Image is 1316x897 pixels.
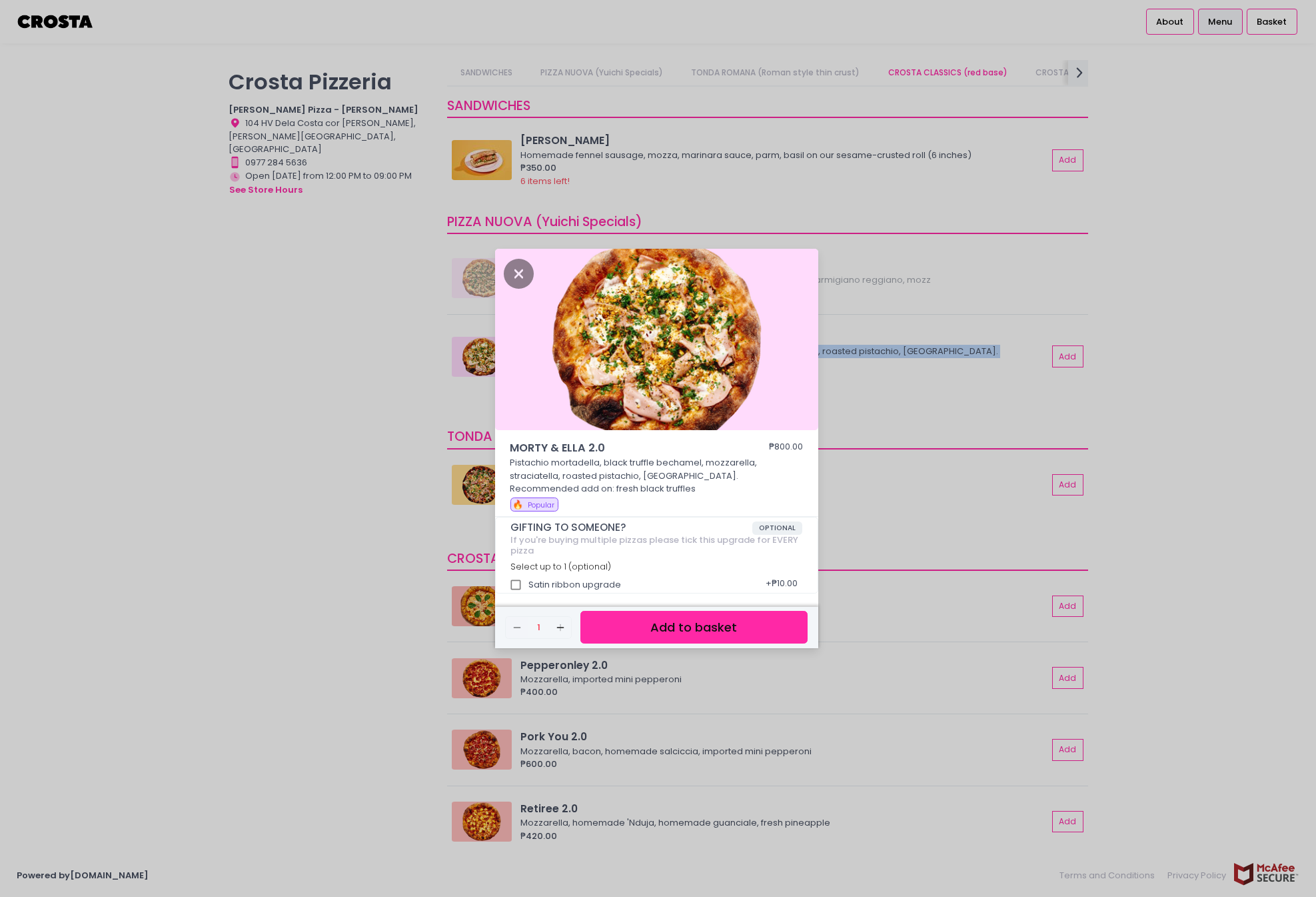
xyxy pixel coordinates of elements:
div: ₱800.00 [769,440,803,456]
img: MORTY & ELLA 2.0 [495,249,818,430]
span: OPTIONAL [752,522,802,535]
div: If you're buying multiple pizzas please tick this upgrade for EVERY pizza [510,535,802,556]
span: MORTY & ELLA 2.0 [510,440,730,456]
button: Add to basket [580,611,807,644]
span: Popular [528,500,554,510]
div: + ₱10.00 [762,572,802,598]
span: 🔥 [512,498,523,511]
span: GIFTING TO SOMEONE? [510,522,752,534]
button: Close [504,266,534,279]
span: Select up to 1 (optional) [510,561,611,572]
p: Pistachio mortadella, black truffle bechamel, mozzarella, straciatella, roasted pistachio, [GEOGR... [510,456,803,496]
